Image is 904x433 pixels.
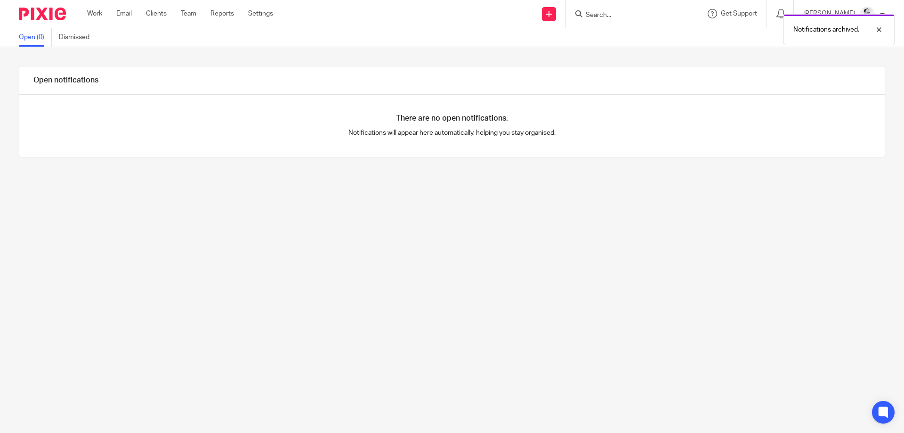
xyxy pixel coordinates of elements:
[860,7,875,22] img: Mass_2025.jpg
[19,8,66,20] img: Pixie
[33,75,98,85] h1: Open notifications
[19,28,52,47] a: Open (0)
[59,28,97,47] a: Dismissed
[236,128,669,138] p: Notifications will appear here automatically, helping you stay organised.
[210,9,234,18] a: Reports
[87,9,102,18] a: Work
[116,9,132,18] a: Email
[396,114,508,123] h4: There are no open notifications.
[146,9,167,18] a: Clients
[181,9,196,18] a: Team
[793,25,859,34] p: Notifications archived.
[248,9,273,18] a: Settings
